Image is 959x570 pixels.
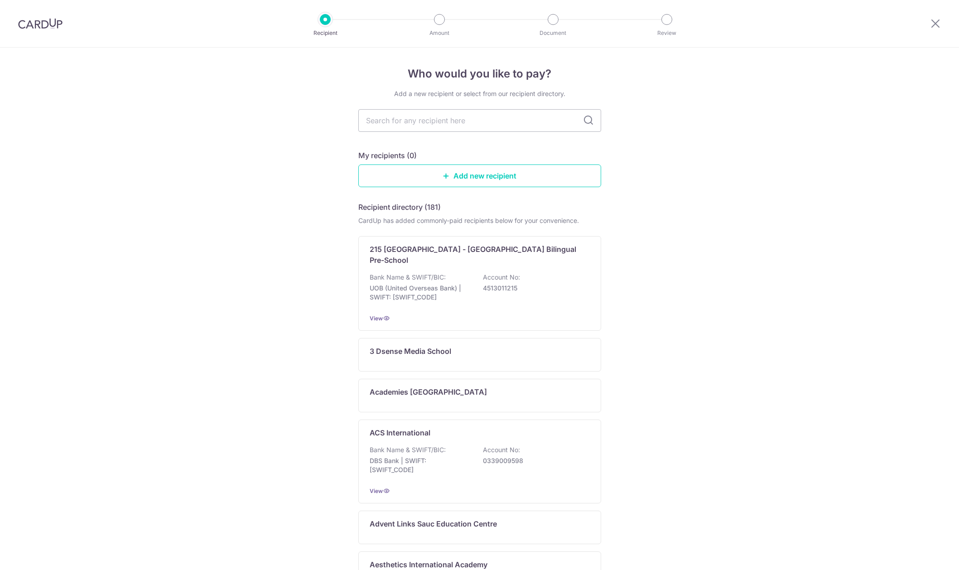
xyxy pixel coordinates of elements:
p: DBS Bank | SWIFT: [SWIFT_CODE] [370,456,471,474]
a: Add new recipient [358,164,601,187]
p: Amount [406,29,473,38]
a: View [370,488,383,494]
p: Review [633,29,700,38]
h5: Recipient directory (181) [358,202,441,213]
p: Account No: [483,445,520,454]
p: ACS International [370,427,430,438]
p: Account No: [483,273,520,282]
p: 4513011215 [483,284,584,293]
div: CardUp has added commonly-paid recipients below for your convenience. [358,216,601,225]
p: Advent Links Sauc Education Centre [370,518,497,529]
img: CardUp [18,18,63,29]
p: Bank Name & SWIFT/BIC: [370,273,446,282]
p: 3 Dsense Media School [370,346,451,357]
div: Add a new recipient or select from our recipient directory. [358,89,601,98]
p: 215 [GEOGRAPHIC_DATA] - [GEOGRAPHIC_DATA] Bilingual Pre-School [370,244,579,266]
a: View [370,315,383,322]
p: Academies [GEOGRAPHIC_DATA] [370,386,487,397]
p: Bank Name & SWIFT/BIC: [370,445,446,454]
p: Document [520,29,587,38]
p: Recipient [292,29,359,38]
p: Aesthetics International Academy [370,559,487,570]
h5: My recipients (0) [358,150,417,161]
p: 0339009598 [483,456,584,465]
p: UOB (United Overseas Bank) | SWIFT: [SWIFT_CODE] [370,284,471,302]
input: Search for any recipient here [358,109,601,132]
h4: Who would you like to pay? [358,66,601,82]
